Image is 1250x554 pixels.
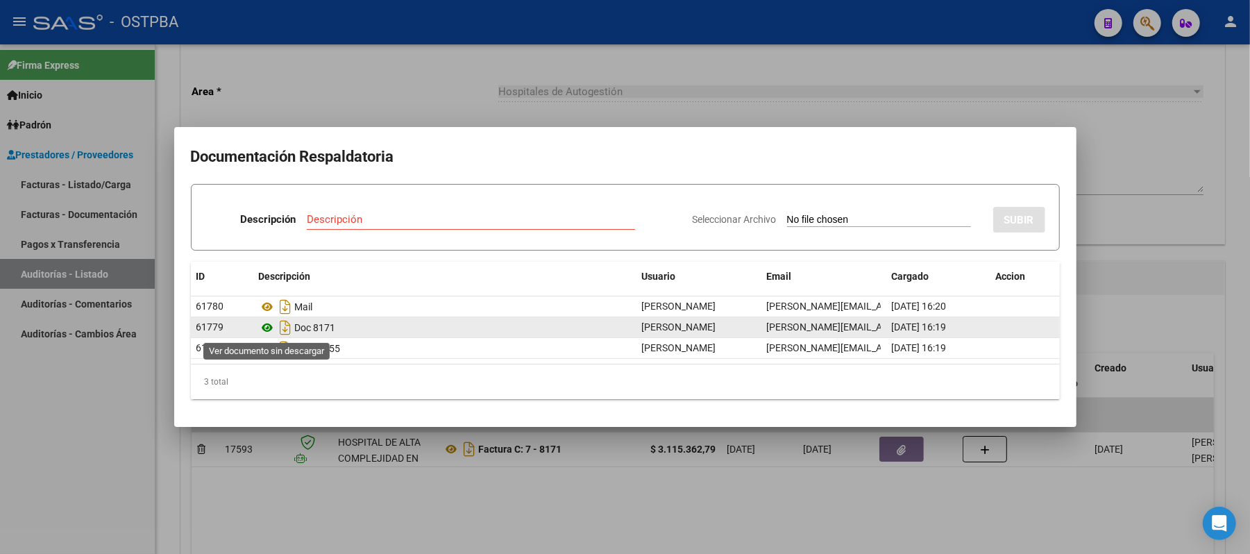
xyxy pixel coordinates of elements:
div: Doc 8171 [259,317,631,339]
span: [PERSON_NAME][EMAIL_ADDRESS][PERSON_NAME][DOMAIN_NAME] [767,301,1070,312]
i: Descargar documento [277,317,295,339]
span: Usuario [642,271,676,282]
div: Hr 126755 [259,337,631,360]
datatable-header-cell: Usuario [636,262,761,292]
span: Email [767,271,792,282]
span: Accion [996,271,1026,282]
datatable-header-cell: Accion [990,262,1060,292]
span: SUBIR [1004,214,1034,226]
span: [DATE] 16:19 [892,342,947,353]
span: [PERSON_NAME][EMAIL_ADDRESS][PERSON_NAME][DOMAIN_NAME] [767,321,1070,333]
datatable-header-cell: Email [761,262,886,292]
datatable-header-cell: Descripción [253,262,636,292]
datatable-header-cell: Cargado [886,262,990,292]
span: [PERSON_NAME] [642,342,716,353]
span: ID [196,271,205,282]
span: 61778 [196,342,224,353]
h2: Documentación Respaldatoria [191,144,1060,170]
span: [PERSON_NAME] [642,301,716,312]
button: SUBIR [993,207,1045,233]
span: [DATE] 16:19 [892,321,947,333]
datatable-header-cell: ID [191,262,253,292]
div: Mail [259,296,631,318]
p: Descripción [240,212,296,228]
span: Seleccionar Archivo [693,214,777,225]
span: 61779 [196,321,224,333]
i: Descargar documento [277,337,295,360]
i: Descargar documento [277,296,295,318]
span: [PERSON_NAME][EMAIL_ADDRESS][PERSON_NAME][DOMAIN_NAME] [767,342,1070,353]
span: Descripción [259,271,311,282]
div: Open Intercom Messenger [1203,507,1236,540]
span: 61780 [196,301,224,312]
span: [PERSON_NAME] [642,321,716,333]
span: [DATE] 16:20 [892,301,947,312]
span: Cargado [892,271,929,282]
div: 3 total [191,364,1060,399]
